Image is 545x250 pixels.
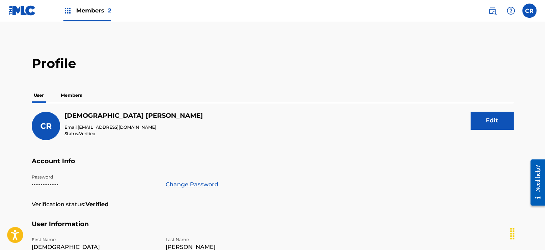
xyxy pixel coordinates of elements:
span: Verified [79,131,95,136]
img: MLC Logo [9,5,36,16]
p: Status: [64,131,203,137]
span: [EMAIL_ADDRESS][DOMAIN_NAME] [78,124,156,130]
p: User [32,88,46,103]
h5: Christian Rector [64,112,203,120]
img: help [507,6,515,15]
img: Top Rightsholders [63,6,72,15]
button: Edit [471,112,513,129]
p: Email: [64,124,203,131]
iframe: Resource Center [525,154,545,211]
img: search [488,6,497,15]
a: Change Password [166,180,218,189]
span: CR [40,121,52,131]
p: Members [59,88,84,103]
p: ••••••••••••••• [32,180,157,189]
h5: Account Info [32,157,513,174]
strong: Verified [85,200,109,209]
a: Public Search [485,4,499,18]
div: Drag [507,223,518,244]
p: Password [32,174,157,180]
span: Members [76,6,111,15]
div: User Menu [522,4,536,18]
h2: Profile [32,55,513,71]
div: Help [504,4,518,18]
span: 2 [108,7,111,14]
p: Verification status: [32,200,85,209]
p: Last Name [166,236,291,243]
p: First Name [32,236,157,243]
h5: User Information [32,220,513,237]
iframe: Chat Widget [509,216,545,250]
